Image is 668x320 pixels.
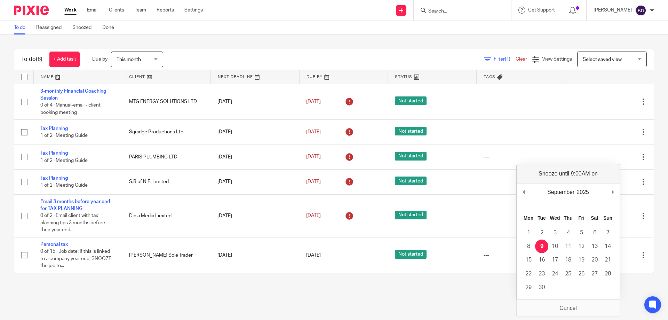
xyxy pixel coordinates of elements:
a: Personal tax [40,242,68,247]
img: Pixie [14,6,49,15]
span: [DATE] [306,179,321,184]
abbr: Sunday [603,215,612,221]
a: Done [102,21,119,34]
button: 10 [548,240,562,253]
a: Settings [184,7,203,14]
button: 3 [548,226,562,240]
td: [DATE] [210,194,299,237]
td: [DATE] [210,84,299,120]
div: --- [484,154,558,161]
span: 0 of 4 · Manual-email - client booking meeting [40,103,101,115]
div: --- [484,252,558,259]
span: 1 of 2 · Meeting Guide [40,183,88,188]
a: Clients [109,7,124,14]
abbr: Tuesday [538,215,546,221]
td: S.R of N.E. Limited [122,170,211,194]
span: Not started [395,152,427,161]
span: Get Support [528,8,555,13]
button: 21 [601,253,614,267]
td: [DATE] [210,120,299,145]
span: 1 of 2 · Meeting Guide [40,133,88,138]
div: --- [484,98,558,105]
td: Squidge Productions Ltd [122,120,211,145]
span: [DATE] [306,155,321,159]
div: September [546,187,575,197]
button: 18 [562,253,575,267]
td: MTG ENERGY SOLUTIONS LTD [122,84,211,120]
abbr: Friday [578,215,584,221]
button: 1 [522,226,535,240]
button: 13 [588,240,601,253]
span: 0 of 15 · Job date: If this is linked to a company year end, SNOOZE the job to... [40,249,111,268]
a: + Add task [49,52,80,67]
a: Tax Planning [40,126,68,131]
button: 24 [548,267,562,281]
button: 19 [575,253,588,267]
span: (1) [505,57,510,62]
a: To do [14,21,31,34]
span: Not started [395,96,427,105]
div: --- [484,212,558,219]
abbr: Wednesday [550,215,560,221]
button: 6 [588,226,601,240]
div: --- [484,178,558,185]
span: (6) [36,56,42,62]
a: 3-monthly Financial Coaching Session [40,89,106,101]
button: 27 [588,267,601,281]
h1: To do [21,56,42,63]
span: [DATE] [306,99,321,104]
p: Due by [92,56,108,63]
button: 30 [535,281,548,294]
div: --- [484,128,558,135]
td: [DATE] [210,237,299,273]
span: Not started [395,250,427,259]
span: Select saved view [583,57,622,62]
td: [DATE] [210,170,299,194]
button: 14 [601,240,614,253]
span: Filter [494,57,516,62]
button: 28 [601,267,614,281]
td: [DATE] [210,145,299,169]
button: 23 [535,267,548,281]
button: 11 [562,240,575,253]
abbr: Thursday [564,215,572,221]
button: 7 [601,226,614,240]
a: Clear [516,57,527,62]
button: 17 [548,253,562,267]
button: Previous Month [520,187,527,197]
button: 8 [522,240,535,253]
abbr: Saturday [591,215,598,221]
td: PARIS PLUMBING LTD [122,145,211,169]
button: 15 [522,253,535,267]
span: Tags [484,75,495,79]
div: 2025 [575,187,590,197]
button: 12 [575,240,588,253]
td: [PERSON_NAME] Sole Trader [122,237,211,273]
span: [DATE] [306,253,321,258]
a: Tax Planning [40,151,68,156]
span: [DATE] [306,130,321,134]
abbr: Monday [524,215,533,221]
button: 5 [575,226,588,240]
a: Email 3 months before year end for TAX PLANNING [40,199,110,211]
button: 29 [522,281,535,294]
button: Next Month [609,187,616,197]
span: 0 of 2 · Email client with tax planning tips 3 months before their year end... [40,213,105,232]
span: Not started [395,177,427,185]
a: Reports [157,7,174,14]
input: Search [428,8,490,15]
button: 16 [535,253,548,267]
a: Snoozed [72,21,97,34]
button: 9 [535,240,548,253]
a: Team [135,7,146,14]
button: 25 [562,267,575,281]
p: [PERSON_NAME] [594,7,632,14]
a: Reassigned [36,21,67,34]
span: Not started [395,211,427,219]
span: [DATE] [306,213,321,218]
button: 2 [535,226,548,240]
span: View Settings [542,57,572,62]
span: This month [117,57,141,62]
a: Email [87,7,98,14]
img: svg%3E [635,5,646,16]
